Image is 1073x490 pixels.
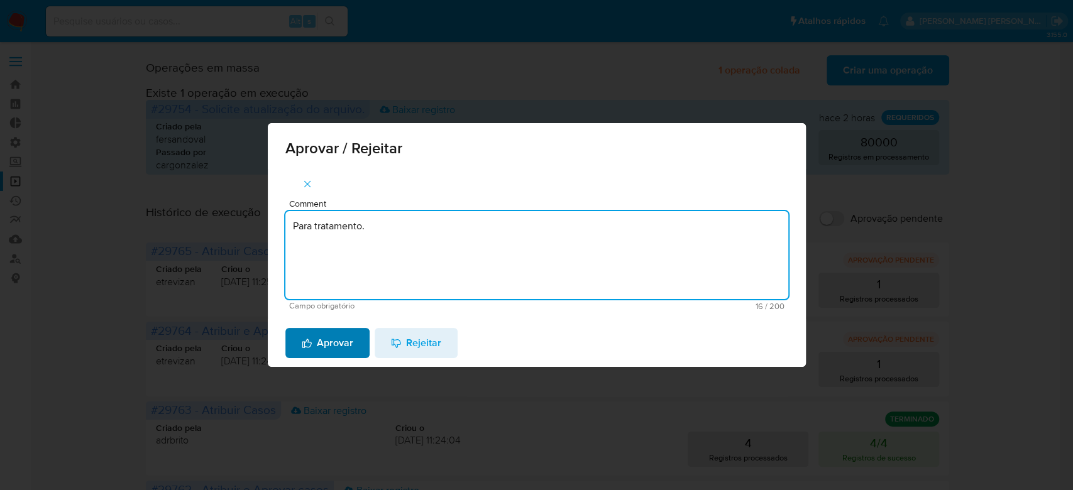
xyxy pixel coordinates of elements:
span: Comment [289,199,792,209]
textarea: Para tratamento. [285,211,788,299]
button: Rejeitar [375,328,458,358]
span: Aprovar / Rejeitar [285,141,788,156]
span: Máximo 200 caracteres [537,302,784,310]
span: Aprovar [302,329,353,357]
button: Aprovar [285,328,370,358]
span: Rejeitar [391,329,441,357]
span: Campo obrigatório [289,302,537,310]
